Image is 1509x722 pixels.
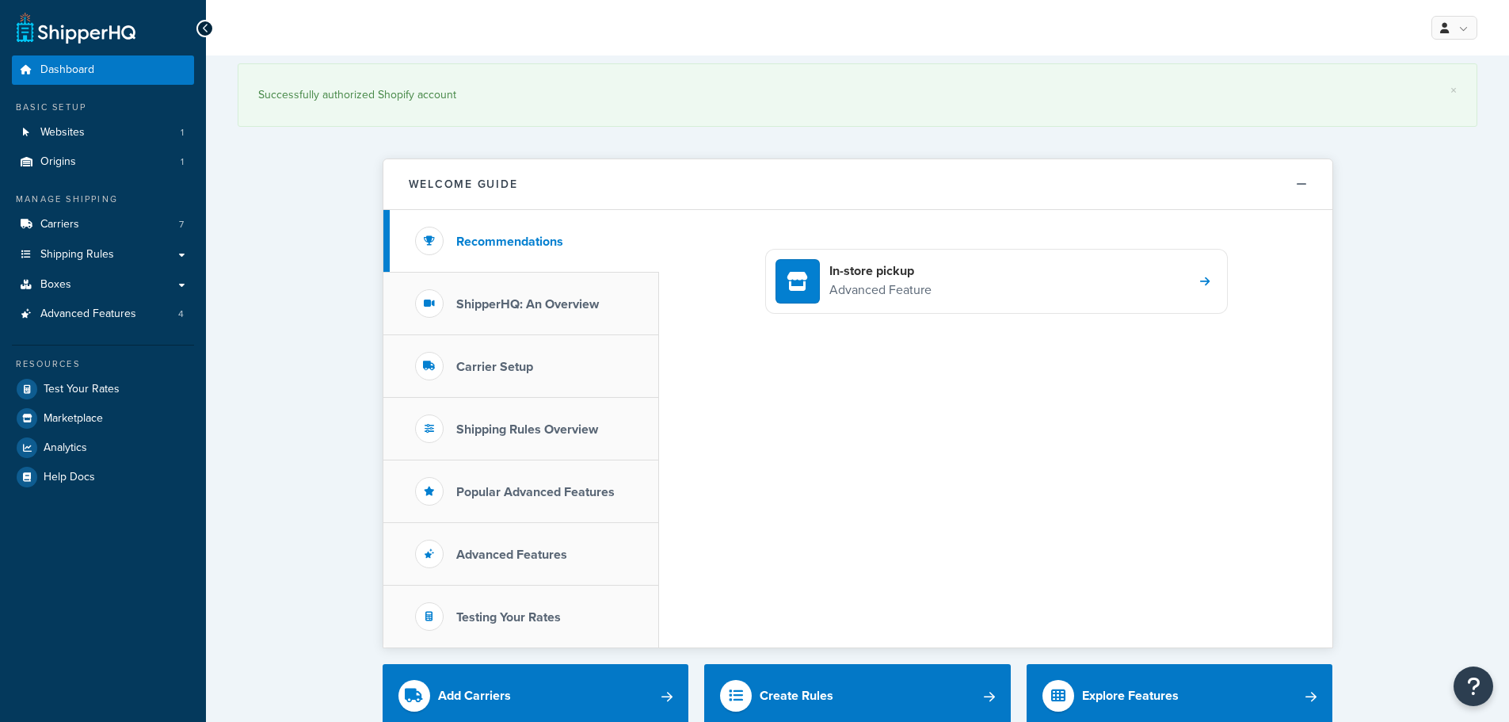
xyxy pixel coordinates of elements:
[12,55,194,85] a: Dashboard
[40,248,114,262] span: Shipping Rules
[44,412,103,426] span: Marketplace
[383,159,1332,210] button: Welcome Guide
[12,210,194,239] a: Carriers7
[44,471,95,484] span: Help Docs
[12,357,194,371] div: Resources
[829,280,932,300] p: Advanced Feature
[12,434,194,462] a: Analytics
[12,240,194,269] a: Shipping Rules
[40,278,71,292] span: Boxes
[760,685,833,707] div: Create Rules
[1454,667,1493,706] button: Open Resource Center
[12,118,194,147] a: Websites1
[40,218,79,231] span: Carriers
[40,155,76,169] span: Origins
[258,84,1457,106] div: Successfully authorized Shopify account
[12,147,194,177] li: Origins
[12,300,194,329] a: Advanced Features4
[456,548,567,562] h3: Advanced Features
[456,610,561,625] h3: Testing Your Rates
[829,262,932,280] h4: In-store pickup
[12,404,194,433] a: Marketplace
[40,126,85,139] span: Websites
[181,126,184,139] span: 1
[1082,685,1179,707] div: Explore Features
[40,308,136,321] span: Advanced Features
[12,210,194,239] li: Carriers
[456,360,533,374] h3: Carrier Setup
[178,308,184,321] span: 4
[12,300,194,329] li: Advanced Features
[456,297,599,311] h3: ShipperHQ: An Overview
[12,147,194,177] a: Origins1
[456,235,563,249] h3: Recommendations
[12,270,194,300] a: Boxes
[12,118,194,147] li: Websites
[438,685,511,707] div: Add Carriers
[40,63,94,77] span: Dashboard
[1450,84,1457,97] a: ×
[181,155,184,169] span: 1
[179,218,184,231] span: 7
[12,193,194,206] div: Manage Shipping
[44,441,87,455] span: Analytics
[12,101,194,114] div: Basic Setup
[12,463,194,491] a: Help Docs
[456,485,615,499] h3: Popular Advanced Features
[456,422,598,437] h3: Shipping Rules Overview
[409,178,518,190] h2: Welcome Guide
[12,375,194,403] a: Test Your Rates
[44,383,120,396] span: Test Your Rates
